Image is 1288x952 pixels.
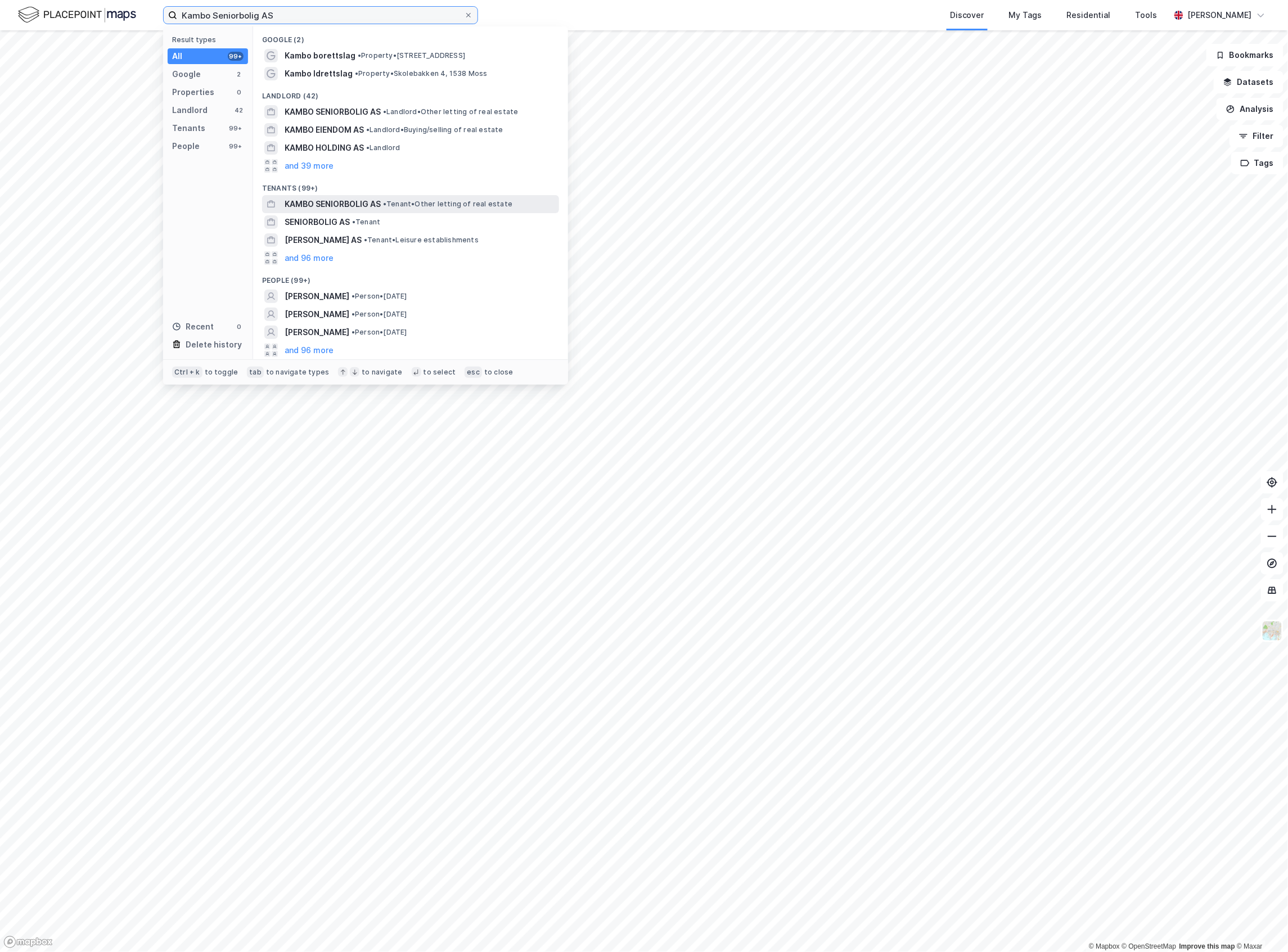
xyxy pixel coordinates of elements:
div: Tenants (99+) [253,175,568,195]
span: Landlord • Other letting of real estate [383,107,519,116]
div: to toggle [205,368,238,377]
a: Mapbox homepage [3,936,53,949]
div: Result types [172,35,248,44]
span: Property • [STREET_ADDRESS] [358,51,465,60]
span: Person • [DATE] [352,292,407,301]
div: Google [172,67,201,81]
span: [PERSON_NAME] [285,290,349,303]
div: Landlord (42) [253,83,568,103]
button: Filter [1230,125,1284,147]
span: KAMBO SENIORBOLIG AS [285,197,381,211]
a: OpenStreetMap [1122,942,1177,950]
span: • [383,107,386,116]
button: Datasets [1214,71,1284,93]
div: Tenants [172,121,205,135]
div: to select [424,368,456,377]
div: People (99+) [253,267,568,287]
div: Delete history [186,338,242,351]
button: and 96 more [285,251,334,265]
div: esc [465,367,482,378]
span: [PERSON_NAME] [285,326,349,339]
div: to navigate [362,368,402,377]
img: Z [1262,620,1283,642]
div: My Tags [1009,8,1042,22]
div: 42 [235,106,244,115]
div: All [172,49,182,63]
span: Tenant • Leisure establishments [364,236,479,245]
span: KAMBO SENIORBOLIG AS [285,105,381,119]
span: KAMBO HOLDING AS [285,141,364,155]
div: People [172,139,200,153]
span: • [352,328,355,336]
div: 0 [235,322,244,331]
div: Tools [1136,8,1158,22]
span: • [383,200,386,208]
div: tab [247,367,264,378]
button: and 96 more [285,344,334,357]
div: Recent [172,320,214,333]
span: • [352,218,355,226]
a: Mapbox [1089,942,1120,950]
span: SENIORBOLIG AS [285,215,350,229]
div: 0 [235,88,244,97]
span: • [352,292,355,300]
div: Landlord [172,103,208,117]
span: Property • Skolebakken 4, 1538 Moss [355,69,488,78]
div: Ctrl + k [172,367,202,378]
button: Tags [1231,152,1284,174]
span: Kambo borettslag [285,49,355,62]
div: 99+ [228,142,244,151]
button: and 39 more [285,159,334,173]
span: • [366,143,370,152]
span: Kambo Idrettslag [285,67,353,80]
div: Google (2) [253,26,568,47]
div: Residential [1067,8,1111,22]
div: Discover [950,8,984,22]
span: • [358,51,361,60]
span: Tenant • Other letting of real estate [383,200,512,209]
div: [PERSON_NAME] [1188,8,1252,22]
span: • [355,69,358,78]
button: Analysis [1217,98,1284,120]
span: Person • [DATE] [352,328,407,337]
iframe: Chat Widget [1232,898,1288,952]
span: • [366,125,370,134]
div: 99+ [228,52,244,61]
img: logo.f888ab2527a4732fd821a326f86c7f29.svg [18,5,136,25]
span: [PERSON_NAME] AS [285,233,362,247]
div: 99+ [228,124,244,133]
span: Person • [DATE] [352,310,407,319]
div: Properties [172,85,214,99]
span: • [364,236,367,244]
span: [PERSON_NAME] [285,308,349,321]
button: Bookmarks [1206,44,1284,66]
div: to close [484,368,514,377]
span: KAMBO EIENDOM AS [285,123,364,137]
div: Kontrollprogram for chat [1232,898,1288,952]
div: 2 [235,70,244,79]
span: Landlord [366,143,400,152]
a: Improve this map [1179,942,1235,950]
input: Search by address, cadastre, landlords, tenants or people [177,7,464,24]
span: Tenant [352,218,380,227]
div: to navigate types [266,368,329,377]
span: Landlord • Buying/selling of real estate [366,125,503,134]
span: • [352,310,355,318]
